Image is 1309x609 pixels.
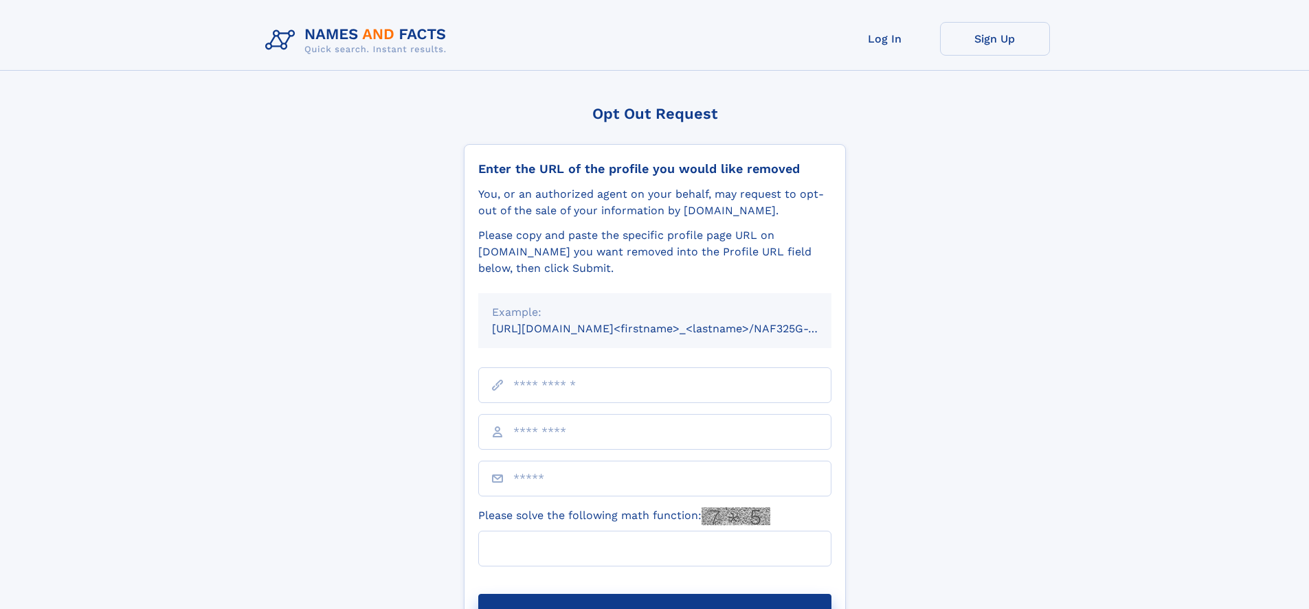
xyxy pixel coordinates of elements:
[478,186,831,219] div: You, or an authorized agent on your behalf, may request to opt-out of the sale of your informatio...
[940,22,1050,56] a: Sign Up
[478,227,831,277] div: Please copy and paste the specific profile page URL on [DOMAIN_NAME] you want removed into the Pr...
[260,22,458,59] img: Logo Names and Facts
[830,22,940,56] a: Log In
[464,105,846,122] div: Opt Out Request
[492,322,858,335] small: [URL][DOMAIN_NAME]<firstname>_<lastname>/NAF325G-xxxxxxxx
[478,161,831,176] div: Enter the URL of the profile you would like removed
[478,507,770,525] label: Please solve the following math function:
[492,304,818,321] div: Example:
